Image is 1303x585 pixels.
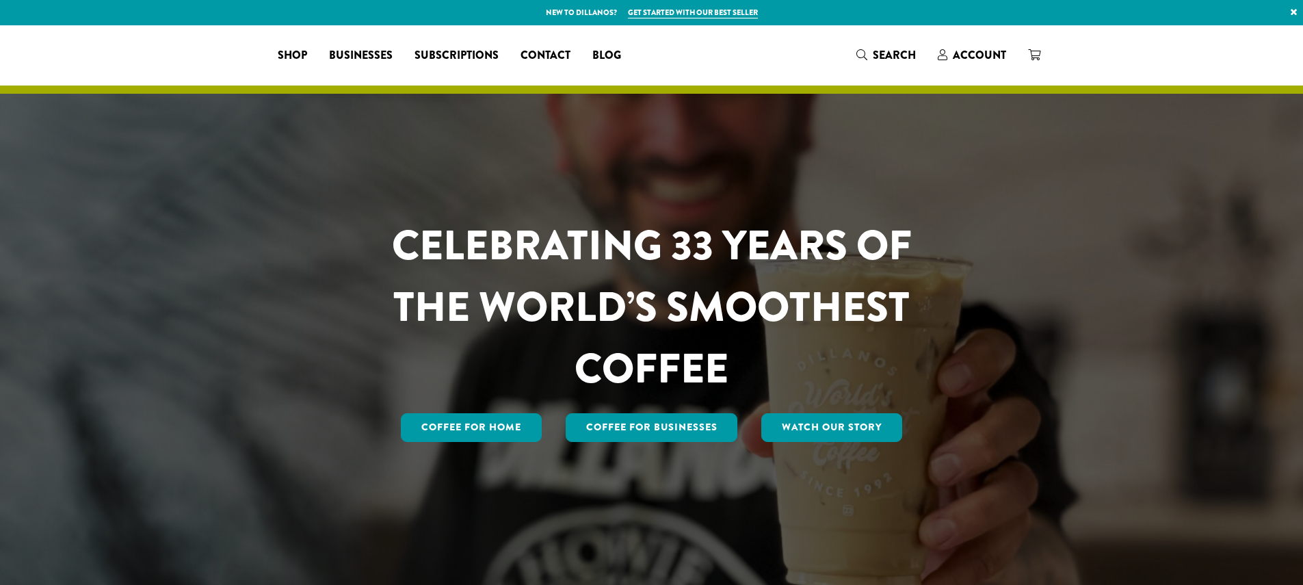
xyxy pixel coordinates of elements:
span: Search [873,47,916,63]
span: Businesses [329,47,393,64]
a: Coffee For Businesses [566,413,738,442]
a: Coffee for Home [401,413,542,442]
a: Get started with our best seller [628,7,758,18]
span: Shop [278,47,307,64]
a: Search [845,44,927,66]
span: Contact [521,47,570,64]
span: Subscriptions [414,47,499,64]
span: Blog [592,47,621,64]
a: Shop [267,44,318,66]
a: Watch Our Story [761,413,902,442]
span: Account [953,47,1006,63]
h1: CELEBRATING 33 YEARS OF THE WORLD’S SMOOTHEST COFFEE [352,215,952,400]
